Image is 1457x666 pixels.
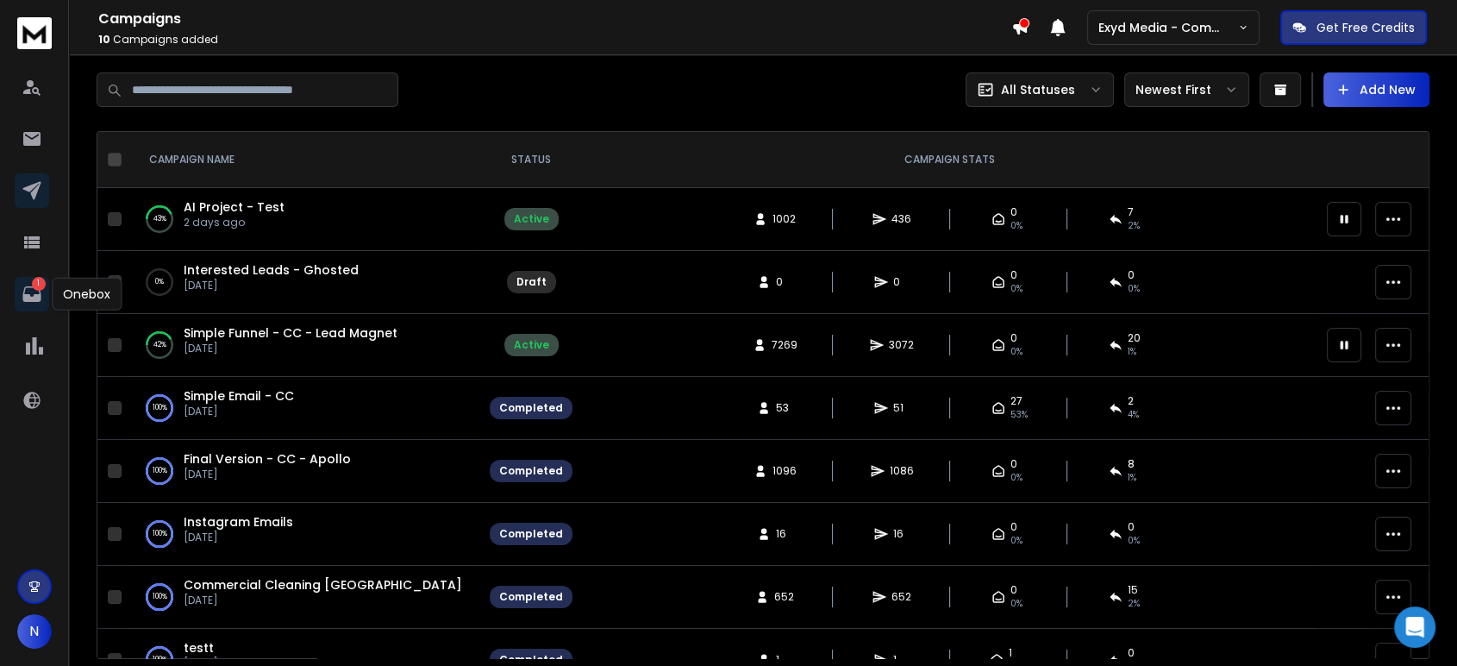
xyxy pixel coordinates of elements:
div: Open Intercom Messenger [1394,606,1435,648]
td: 100%Commercial Cleaning [GEOGRAPHIC_DATA][DATE] [128,566,479,629]
div: Completed [499,401,563,415]
div: Draft [516,275,547,289]
td: 0%Interested Leads - Ghosted[DATE] [128,251,479,314]
p: 0 % [155,273,164,291]
span: 0% [1010,471,1022,485]
span: 0 [1010,583,1017,597]
div: Completed [499,464,563,478]
span: 0% [1010,219,1022,233]
a: Simple Email - CC [184,387,294,405]
span: 1 % [1128,345,1136,359]
span: 1 % [1128,471,1136,485]
span: 16 [893,527,910,541]
span: 10 [98,32,110,47]
span: 0 [1010,331,1017,345]
span: 53 % [1010,408,1028,422]
td: 100%Simple Email - CC[DATE] [128,377,479,440]
button: N [17,614,52,649]
p: Get Free Credits [1316,19,1415,36]
td: 43%AI Project - Test2 days ago [128,188,479,251]
span: 2 % [1128,597,1140,611]
a: testt [184,639,214,657]
td: 42%Simple Funnel - CC - Lead Magnet[DATE] [128,314,479,377]
div: Onebox [52,278,122,311]
p: 100 % [153,462,167,480]
span: 0% [1010,282,1022,296]
h1: Campaigns [98,9,1011,29]
p: 2 days ago [184,216,285,229]
button: Add New [1323,72,1429,107]
a: Final Version - CC - Apollo [184,450,351,468]
p: [DATE] [184,405,294,418]
span: 0% [1010,534,1022,548]
span: 0 [893,275,910,289]
span: 0 [1010,268,1017,282]
a: Interested Leads - Ghosted [184,261,359,279]
p: [DATE] [184,279,359,292]
span: 1096 [772,464,797,478]
span: 2 % [1128,219,1140,233]
span: 2 [1128,394,1134,408]
span: 0 [1128,520,1135,534]
p: 43 % [153,210,166,228]
span: 1 [1009,646,1012,660]
span: 0% [1010,345,1022,359]
div: Active [514,212,549,226]
span: 0 [1128,646,1135,660]
img: logo [17,17,52,49]
span: 16 [776,527,793,541]
span: 0 % [1128,534,1140,548]
p: [DATE] [184,594,462,607]
span: AI Project - Test [184,198,285,216]
span: 0% [1128,282,1140,296]
td: 100%Instagram Emails[DATE] [128,503,479,566]
span: 0 [776,275,793,289]
a: 1 [15,277,49,311]
span: 652 [774,590,794,604]
span: 51 [893,401,910,415]
p: 100 % [153,525,167,543]
span: 0 [1010,205,1017,219]
span: 436 [891,212,911,226]
span: 0 [1010,520,1017,534]
div: Active [514,338,549,352]
p: All Statuses [1001,81,1075,98]
p: 42 % [153,336,166,354]
button: Newest First [1124,72,1249,107]
span: 7 [1128,205,1134,219]
p: [DATE] [184,531,293,544]
span: 652 [891,590,911,604]
a: Simple Funnel - CC - Lead Magnet [184,324,397,342]
a: Instagram Emails [184,513,293,531]
p: [DATE] [184,468,351,481]
span: 0% [1010,597,1022,611]
th: STATUS [479,132,583,188]
a: Commercial Cleaning [GEOGRAPHIC_DATA] [184,576,462,594]
span: 3072 [889,338,914,352]
p: Exyd Media - Commercial Cleaning [1098,19,1238,36]
div: Completed [499,590,563,604]
p: Campaigns added [98,33,1011,47]
p: 100 % [153,588,167,606]
td: 100%Final Version - CC - Apollo[DATE] [128,440,479,503]
span: 15 [1128,583,1138,597]
span: 8 [1128,457,1135,471]
span: 53 [776,401,793,415]
span: 0 [1128,268,1135,282]
span: 1086 [890,464,914,478]
p: 1 [32,277,46,291]
span: 4 % [1128,408,1139,422]
p: 100 % [153,399,167,417]
span: 20 [1128,331,1141,345]
p: [DATE] [184,342,397,355]
button: Get Free Credits [1280,10,1427,45]
span: 27 [1010,394,1022,408]
span: 0 [1010,457,1017,471]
